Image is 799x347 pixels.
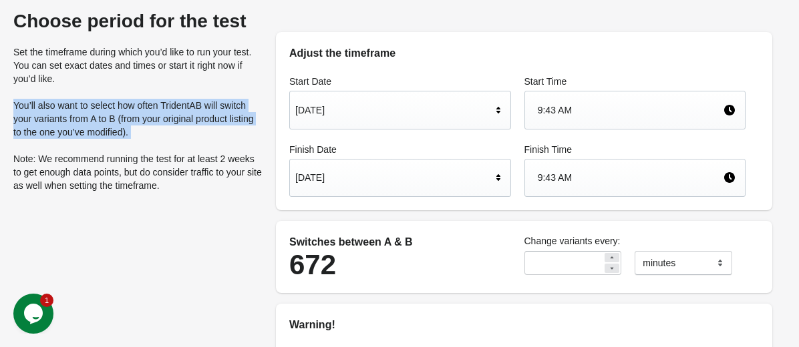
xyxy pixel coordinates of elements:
label: Change variants every: [524,234,746,248]
h2: Adjust the timeframe [289,45,759,61]
div: 9:43 AM [538,97,724,123]
label: Finish Date [289,143,511,156]
iframe: chat widget [13,294,56,334]
h2: Warning! [289,317,759,333]
div: [DATE] [295,97,492,123]
div: Switches between A & B [289,234,511,250]
p: Note: We recommend running the test for at least 2 weeks to get enough data points, but do consid... [13,152,263,192]
label: Start Time [524,75,746,88]
div: 672 [289,250,511,280]
label: Finish Time [524,143,746,156]
div: [DATE] [295,165,492,190]
label: Start Date [289,75,511,88]
div: 9:43 AM [538,165,724,190]
p: You’ll also want to select how often TridentAB will switch your variants from A to B (from your o... [13,99,263,139]
p: Set the timeframe during which you’d like to run your test. You can set exact dates and times or ... [13,45,263,85]
div: Choose period for the test [13,11,263,32]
